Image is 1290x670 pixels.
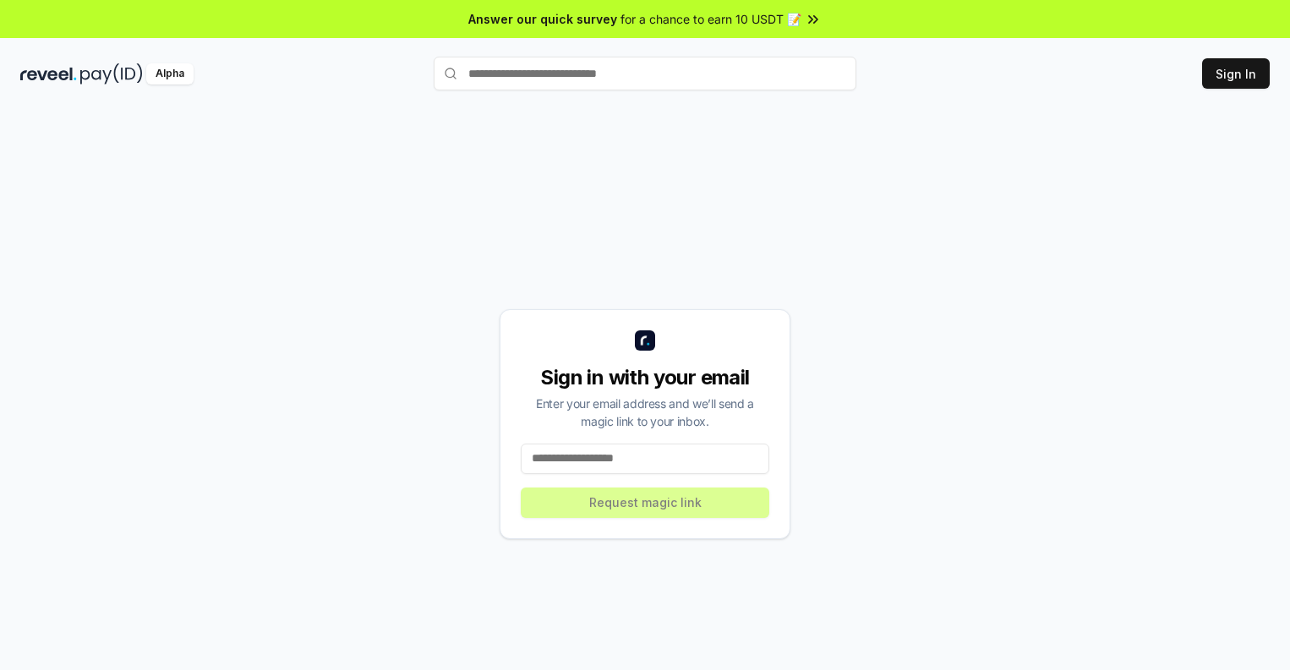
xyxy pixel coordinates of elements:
[146,63,194,84] div: Alpha
[521,395,769,430] div: Enter your email address and we’ll send a magic link to your inbox.
[1202,58,1270,89] button: Sign In
[20,63,77,84] img: reveel_dark
[80,63,143,84] img: pay_id
[620,10,801,28] span: for a chance to earn 10 USDT 📝
[635,330,655,351] img: logo_small
[468,10,617,28] span: Answer our quick survey
[521,364,769,391] div: Sign in with your email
